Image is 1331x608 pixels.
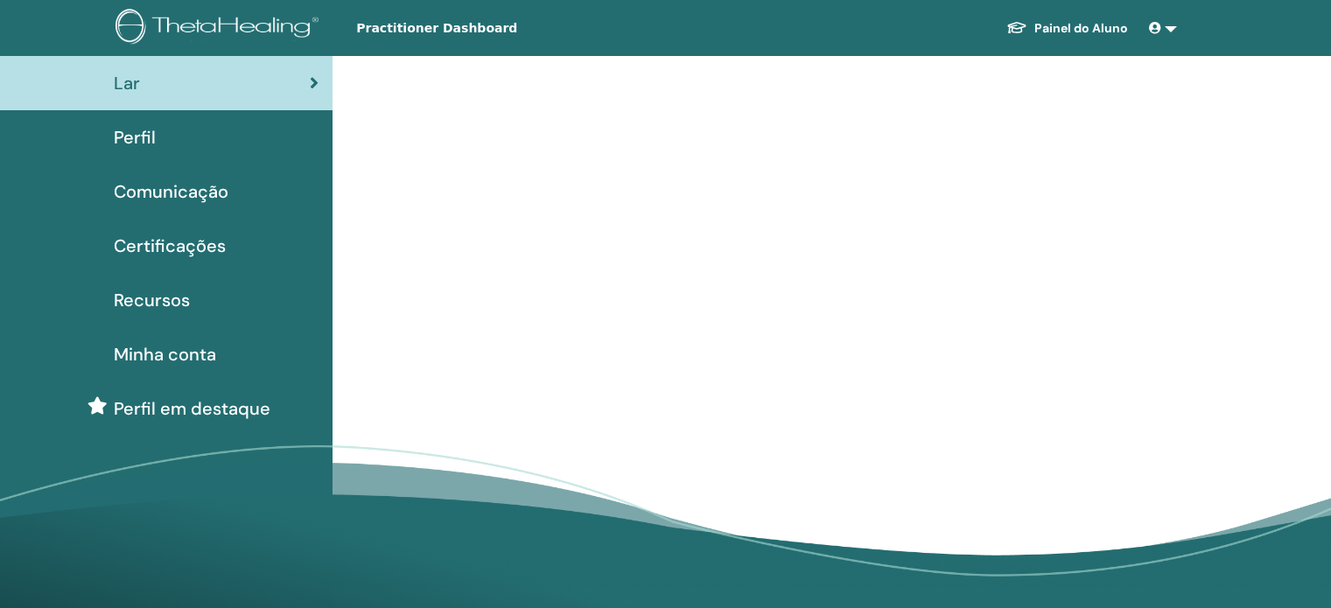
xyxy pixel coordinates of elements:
span: Practitioner Dashboard [356,19,619,38]
span: Perfil em destaque [114,395,270,422]
a: Painel do Aluno [992,12,1142,45]
span: Minha conta [114,341,216,367]
img: logo.png [116,9,325,48]
span: Perfil [114,124,156,150]
span: Recursos [114,287,190,313]
img: graduation-cap-white.svg [1006,20,1027,35]
span: Certificações [114,233,226,259]
span: Lar [114,70,140,96]
span: Comunicação [114,178,228,205]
